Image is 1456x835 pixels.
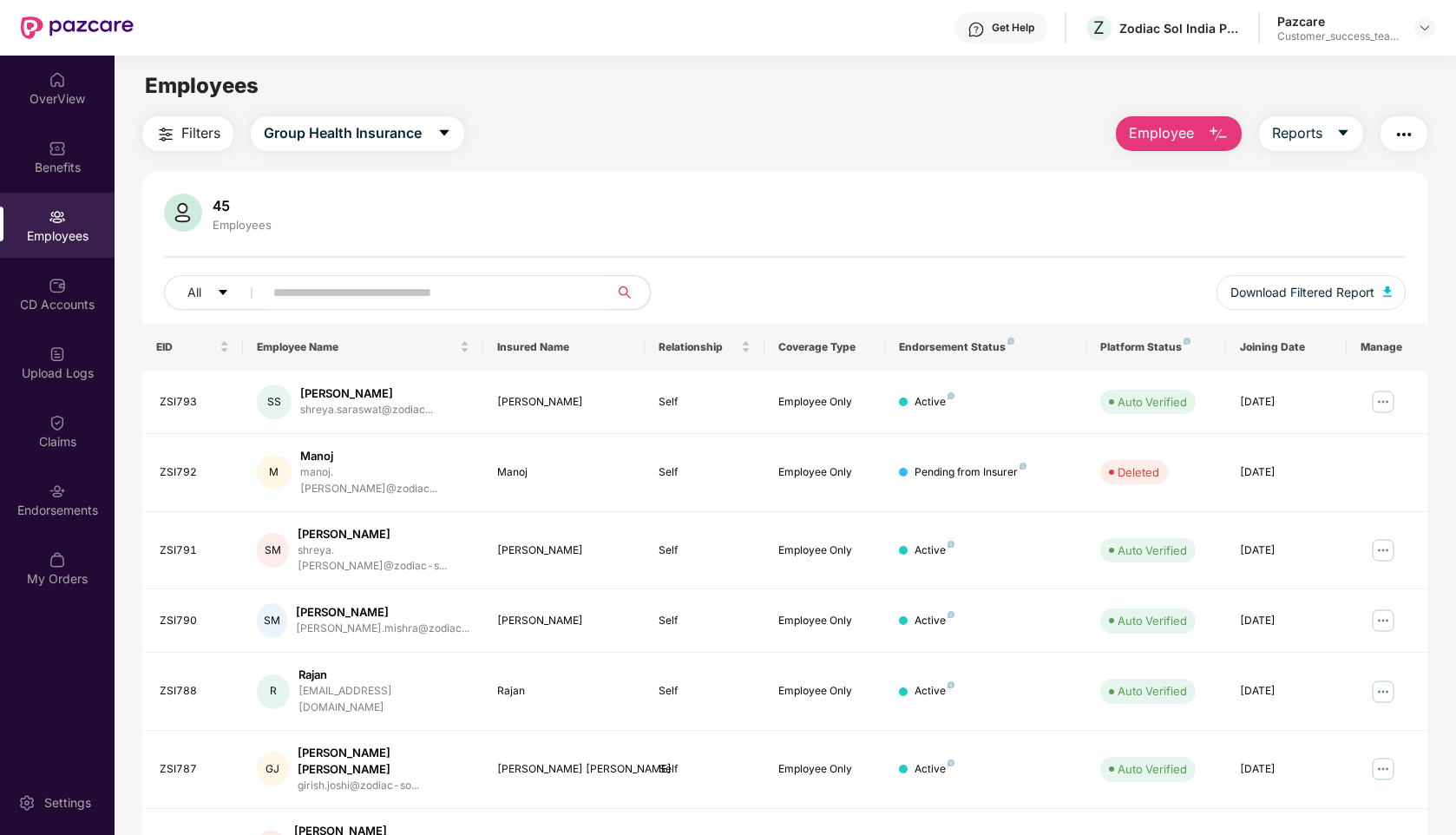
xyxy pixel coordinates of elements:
img: svg+xml;base64,PHN2ZyB4bWxucz0iaHR0cDovL3d3dy53My5vcmcvMjAwMC9zdmciIHdpZHRoPSIyNCIgaGVpZ2h0PSIyNC... [1394,124,1414,145]
div: Self [659,761,751,778]
div: ZSI787 [160,761,229,778]
div: SS [257,385,292,419]
th: Employee Name [243,324,484,371]
img: svg+xml;base64,PHN2ZyBpZD0iU2V0dGluZy0yMHgyMCIgeG1sbnM9Imh0dHA6Ly93d3cudzMub3JnLzIwMDAvc3ZnIiB3aW... [18,794,36,812]
img: svg+xml;base64,PHN2ZyB4bWxucz0iaHR0cDovL3d3dy53My5vcmcvMjAwMC9zdmciIHdpZHRoPSI4IiBoZWlnaHQ9IjgiIH... [948,392,954,399]
div: [PERSON_NAME] [497,542,630,559]
div: Rajan [497,683,630,700]
img: svg+xml;base64,PHN2ZyB4bWxucz0iaHR0cDovL3d3dy53My5vcmcvMjAwMC9zdmciIHdpZHRoPSIyNCIgaGVpZ2h0PSIyNC... [155,124,176,145]
img: svg+xml;base64,PHN2ZyBpZD0iSG9tZSIgeG1sbnM9Imh0dHA6Ly93d3cudzMub3JnLzIwMDAvc3ZnIiB3aWR0aD0iMjAiIG... [49,71,66,89]
div: [DATE] [1240,613,1333,629]
img: svg+xml;base64,PHN2ZyBpZD0iQ2xhaW0iIHhtbG5zPSJodHRwOi8vd3d3LnczLm9yZy8yMDAwL3N2ZyIgd2lkdGg9IjIwIi... [49,414,66,431]
div: Employee Only [778,613,871,629]
div: shreya.[PERSON_NAME]@zodiac-s... [298,542,470,575]
div: Active [915,761,954,778]
div: ZSI793 [160,394,229,411]
span: search [607,286,641,299]
div: [PERSON_NAME] [497,394,630,411]
img: svg+xml;base64,PHN2ZyB4bWxucz0iaHR0cDovL3d3dy53My5vcmcvMjAwMC9zdmciIHdpZHRoPSI4IiBoZWlnaHQ9IjgiIH... [948,759,954,766]
button: Group Health Insurancecaret-down [251,116,464,151]
img: svg+xml;base64,PHN2ZyB4bWxucz0iaHR0cDovL3d3dy53My5vcmcvMjAwMC9zdmciIHdpZHRoPSI4IiBoZWlnaHQ9IjgiIH... [948,541,954,548]
div: [EMAIL_ADDRESS][DOMAIN_NAME] [298,683,469,716]
th: Joining Date [1226,324,1347,371]
div: [PERSON_NAME] [296,604,469,621]
img: manageButton [1369,755,1397,783]
div: Rajan [298,667,469,683]
div: [PERSON_NAME] [300,385,433,402]
span: All [187,283,201,302]
img: manageButton [1369,388,1397,416]
div: M [257,455,292,490]
span: Filters [181,122,220,144]
button: search [607,275,651,310]
div: Self [659,613,751,629]
div: ZSI790 [160,613,229,629]
div: Endorsement Status [899,340,1072,354]
span: Employee [1129,122,1194,144]
th: Relationship [645,324,765,371]
div: ZSI791 [160,542,229,559]
div: Auto Verified [1118,760,1187,778]
div: Employee Only [778,394,871,411]
div: Platform Status [1100,340,1213,354]
div: Get Help [992,21,1034,35]
span: EID [156,340,216,354]
img: svg+xml;base64,PHN2ZyB4bWxucz0iaHR0cDovL3d3dy53My5vcmcvMjAwMC9zdmciIHhtbG5zOnhsaW5rPSJodHRwOi8vd3... [1383,286,1392,297]
img: svg+xml;base64,PHN2ZyB4bWxucz0iaHR0cDovL3d3dy53My5vcmcvMjAwMC9zdmciIHdpZHRoPSI4IiBoZWlnaHQ9IjgiIH... [948,611,954,618]
div: manoj.[PERSON_NAME]@zodiac... [300,464,470,497]
span: Download Filtered Report [1230,283,1374,302]
div: Employee Only [778,761,871,778]
span: Relationship [659,340,738,354]
img: svg+xml;base64,PHN2ZyBpZD0iTXlfT3JkZXJzIiBkYXRhLW5hbWU9Ik15IE9yZGVycyIgeG1sbnM9Imh0dHA6Ly93d3cudz... [49,551,66,569]
span: Z [1093,17,1105,38]
span: caret-down [217,286,229,300]
img: svg+xml;base64,PHN2ZyB4bWxucz0iaHR0cDovL3d3dy53My5vcmcvMjAwMC9zdmciIHdpZHRoPSI4IiBoZWlnaHQ9IjgiIH... [948,681,954,688]
img: svg+xml;base64,PHN2ZyBpZD0iVXBsb2FkX0xvZ3MiIGRhdGEtbmFtZT0iVXBsb2FkIExvZ3MiIHhtbG5zPSJodHRwOi8vd3... [49,345,66,363]
div: Auto Verified [1118,542,1187,559]
th: Insured Name [483,324,644,371]
div: [DATE] [1240,683,1333,700]
img: manageButton [1369,607,1397,634]
div: SM [257,533,289,568]
img: svg+xml;base64,PHN2ZyB4bWxucz0iaHR0cDovL3d3dy53My5vcmcvMjAwMC9zdmciIHdpZHRoPSI4IiBoZWlnaHQ9IjgiIH... [1020,463,1026,470]
img: svg+xml;base64,PHN2ZyBpZD0iSGVscC0zMngzMiIgeG1sbnM9Imh0dHA6Ly93d3cudzMub3JnLzIwMDAvc3ZnIiB3aWR0aD... [967,21,985,38]
div: Manoj [497,464,630,481]
button: Employee [1116,116,1242,151]
div: [DATE] [1240,542,1333,559]
div: 45 [209,197,275,214]
div: [DATE] [1240,394,1333,411]
div: Employee Only [778,542,871,559]
div: ZSI792 [160,464,229,481]
div: Pending from Insurer [915,464,1026,481]
img: svg+xml;base64,PHN2ZyBpZD0iQmVuZWZpdHMiIHhtbG5zPSJodHRwOi8vd3d3LnczLm9yZy8yMDAwL3N2ZyIgd2lkdGg9Ij... [49,140,66,157]
img: New Pazcare Logo [21,16,134,39]
button: Download Filtered Report [1217,275,1406,310]
div: Employee Only [778,464,871,481]
img: manageButton [1369,536,1397,564]
div: GJ [257,752,289,786]
th: Coverage Type [764,324,885,371]
img: manageButton [1369,678,1397,706]
div: shreya.saraswat@zodiac... [300,402,433,418]
div: [PERSON_NAME] [PERSON_NAME] [298,745,470,778]
img: svg+xml;base64,PHN2ZyBpZD0iRW1wbG95ZWVzIiB4bWxucz0iaHR0cDovL3d3dy53My5vcmcvMjAwMC9zdmciIHdpZHRoPS... [49,208,66,226]
th: Manage [1347,324,1427,371]
div: Auto Verified [1118,682,1187,700]
th: EID [142,324,243,371]
button: Reportscaret-down [1259,116,1363,151]
div: Zodiac Sol India Private Limited [1119,20,1241,36]
span: caret-down [437,126,451,141]
div: Active [915,542,954,559]
div: girish.joshi@zodiac-so... [298,778,470,794]
div: Employee Only [778,683,871,700]
div: ZSI788 [160,683,229,700]
img: svg+xml;base64,PHN2ZyB4bWxucz0iaHR0cDovL3d3dy53My5vcmcvMjAwMC9zdmciIHdpZHRoPSI4IiBoZWlnaHQ9IjgiIH... [1007,338,1014,345]
div: Auto Verified [1118,612,1187,629]
div: Customer_success_team_lead [1277,30,1399,43]
div: Active [915,683,954,700]
img: svg+xml;base64,PHN2ZyBpZD0iQ0RfQWNjb3VudHMiIGRhdGEtbmFtZT0iQ0QgQWNjb3VudHMiIHhtbG5zPSJodHRwOi8vd3... [49,277,66,294]
span: caret-down [1336,126,1350,141]
img: svg+xml;base64,PHN2ZyB4bWxucz0iaHR0cDovL3d3dy53My5vcmcvMjAwMC9zdmciIHhtbG5zOnhsaW5rPSJodHRwOi8vd3... [1208,124,1229,145]
button: Filters [142,116,233,151]
div: [PERSON_NAME] [PERSON_NAME] [497,761,630,778]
